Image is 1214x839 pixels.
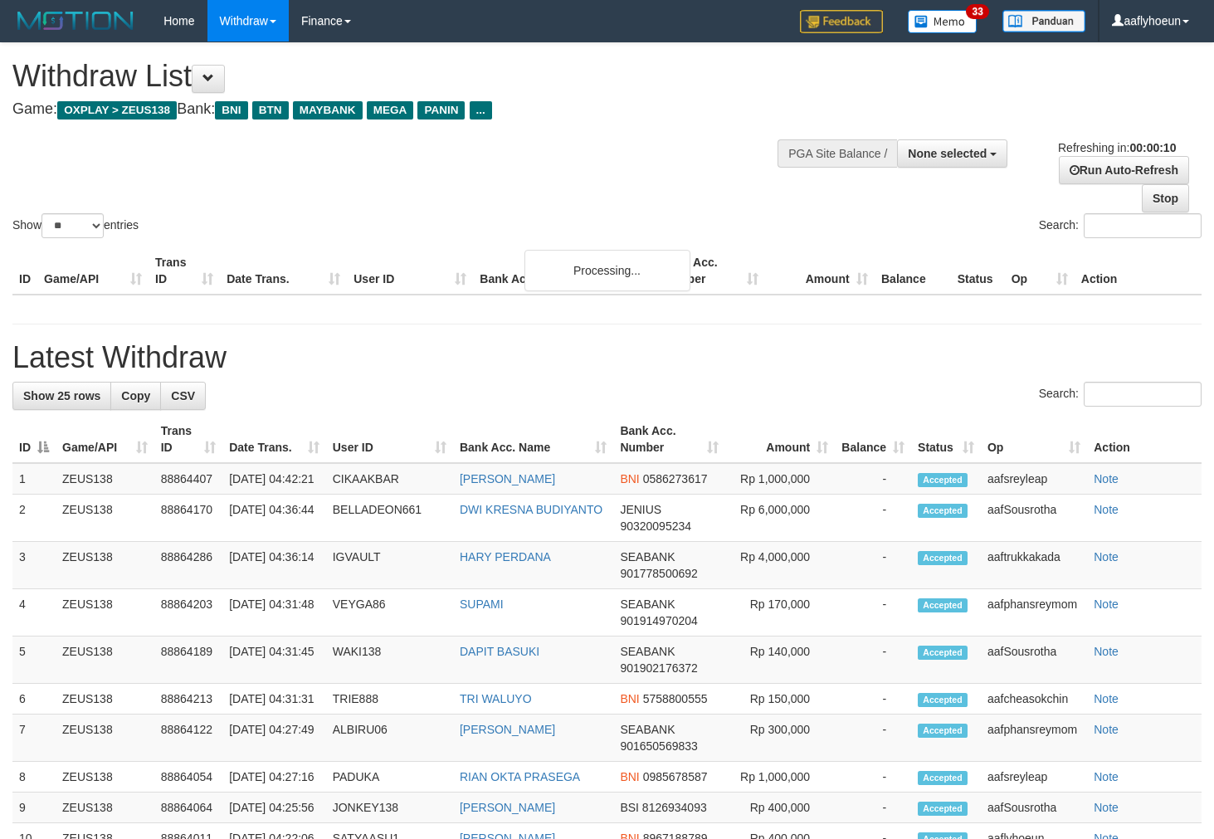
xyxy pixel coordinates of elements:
span: PANIN [417,101,465,120]
td: ZEUS138 [56,463,154,495]
td: Rp 300,000 [725,715,835,762]
td: ZEUS138 [56,684,154,715]
th: Amount [765,247,875,295]
td: 88864054 [154,762,222,793]
span: None selected [908,147,987,160]
a: Note [1094,801,1119,814]
span: ... [470,101,492,120]
span: BNI [620,692,639,705]
td: Rp 150,000 [725,684,835,715]
td: 7 [12,715,56,762]
th: Amount: activate to sort column ascending [725,416,835,463]
a: Note [1094,598,1119,611]
td: - [835,684,911,715]
th: Trans ID: activate to sort column ascending [154,416,222,463]
td: aafSousrotha [981,793,1087,823]
th: Date Trans.: activate to sort column ascending [222,416,326,463]
h1: Latest Withdraw [12,341,1202,374]
input: Search: [1084,213,1202,238]
a: TRI WALUYO [460,692,532,705]
td: Rp 1,000,000 [725,762,835,793]
th: Balance [875,247,951,295]
h1: Withdraw List [12,60,792,93]
div: Processing... [524,250,690,291]
span: BNI [620,770,639,783]
th: Bank Acc. Name: activate to sort column ascending [453,416,613,463]
span: Accepted [918,693,968,707]
th: Bank Acc. Name [473,247,655,295]
td: 4 [12,589,56,637]
span: MAYBANK [293,101,363,120]
td: 88864407 [154,463,222,495]
a: Note [1094,692,1119,705]
td: - [835,542,911,589]
span: BTN [252,101,289,120]
td: aafSousrotha [981,495,1087,542]
td: ALBIRU06 [326,715,453,762]
th: Status [951,247,1005,295]
span: BNI [620,472,639,485]
span: Accepted [918,473,968,487]
a: Note [1094,723,1119,736]
td: - [835,637,911,684]
td: 88864064 [154,793,222,823]
td: 9 [12,793,56,823]
th: Action [1087,416,1202,463]
td: 88864170 [154,495,222,542]
img: panduan.png [1002,10,1085,32]
td: aafcheasokchin [981,684,1087,715]
td: - [835,589,911,637]
h4: Game: Bank: [12,101,792,118]
span: BSI [620,801,639,814]
label: Search: [1039,382,1202,407]
td: - [835,495,911,542]
td: Rp 1,000,000 [725,463,835,495]
a: DWI KRESNA BUDIYANTO [460,503,602,516]
select: Showentries [41,213,104,238]
th: Bank Acc. Number [655,247,764,295]
span: Copy 901914970204 to clipboard [620,614,697,627]
a: Copy [110,382,161,410]
span: Copy 901778500692 to clipboard [620,567,697,580]
td: ZEUS138 [56,637,154,684]
span: SEABANK [620,598,675,611]
td: Rp 6,000,000 [725,495,835,542]
td: ZEUS138 [56,762,154,793]
td: - [835,793,911,823]
span: 33 [966,4,988,19]
td: 3 [12,542,56,589]
td: [DATE] 04:42:21 [222,463,326,495]
a: Show 25 rows [12,382,111,410]
a: [PERSON_NAME] [460,472,555,485]
span: Accepted [918,551,968,565]
span: Show 25 rows [23,389,100,402]
span: MEGA [367,101,414,120]
td: PADUKA [326,762,453,793]
td: 6 [12,684,56,715]
th: Trans ID [149,247,220,295]
td: [DATE] 04:31:48 [222,589,326,637]
img: Feedback.jpg [800,10,883,33]
a: Note [1094,503,1119,516]
a: DAPIT BASUKI [460,645,539,658]
td: Rp 140,000 [725,637,835,684]
td: 2 [12,495,56,542]
td: - [835,715,911,762]
strong: 00:00:10 [1129,141,1176,154]
td: 88864189 [154,637,222,684]
th: ID [12,247,37,295]
a: Run Auto-Refresh [1059,156,1189,184]
input: Search: [1084,382,1202,407]
div: PGA Site Balance / [778,139,897,168]
a: CSV [160,382,206,410]
td: WAKI138 [326,637,453,684]
td: [DATE] 04:27:16 [222,762,326,793]
span: Copy 0586273617 to clipboard [643,472,708,485]
span: OXPLAY > ZEUS138 [57,101,177,120]
th: User ID [347,247,473,295]
td: JONKEY138 [326,793,453,823]
span: Accepted [918,646,968,660]
td: BELLADEON661 [326,495,453,542]
span: Accepted [918,771,968,785]
span: Copy 8126934093 to clipboard [642,801,707,814]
